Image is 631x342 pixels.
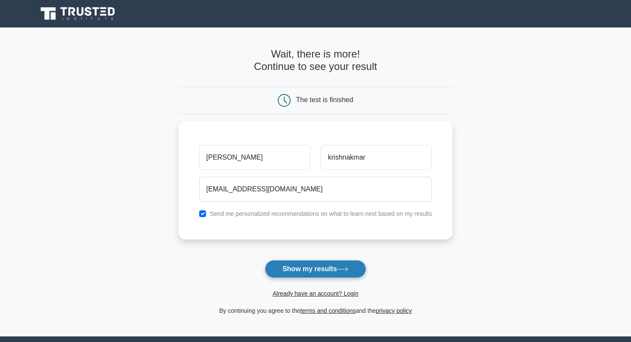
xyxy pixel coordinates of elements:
[199,177,432,202] input: Email
[173,306,458,316] div: By continuing you agree to the and the
[199,145,310,170] input: First name
[296,96,353,103] div: The test is finished
[321,145,432,170] input: Last name
[273,290,358,297] a: Already have an account? Login
[300,307,356,314] a: terms and conditions
[376,307,412,314] a: privacy policy
[179,48,453,73] h4: Wait, there is more! Continue to see your result
[210,210,432,217] label: Send me personalized recommendations on what to learn next based on my results
[265,260,366,278] button: Show my results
